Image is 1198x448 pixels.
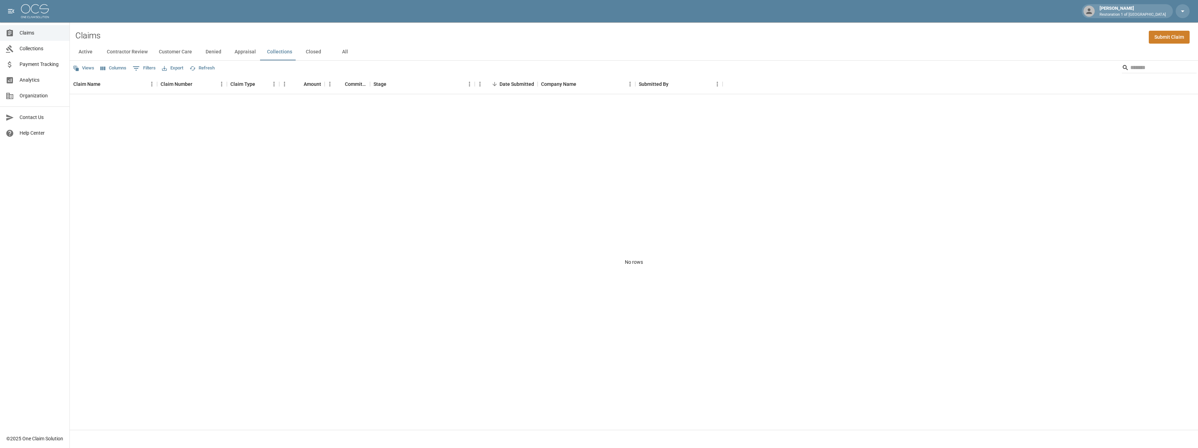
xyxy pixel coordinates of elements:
[20,114,64,121] span: Contact Us
[227,74,279,94] div: Claim Type
[639,74,668,94] div: Submitted By
[294,79,304,89] button: Sort
[255,79,265,89] button: Sort
[279,74,325,94] div: Amount
[298,44,329,60] button: Closed
[538,74,635,94] div: Company Name
[101,44,153,60] button: Contractor Review
[541,74,576,94] div: Company Name
[304,74,321,94] div: Amount
[20,29,64,37] span: Claims
[198,44,229,60] button: Denied
[147,79,157,89] button: Menu
[153,44,198,60] button: Customer Care
[475,74,538,94] div: Date Submitted
[160,63,185,74] button: Export
[464,79,475,89] button: Menu
[325,79,335,89] button: Menu
[1122,62,1197,75] div: Search
[21,4,49,18] img: ocs-logo-white-transparent.png
[329,44,361,60] button: All
[20,45,64,52] span: Collections
[1149,31,1190,44] a: Submit Claim
[20,76,64,84] span: Analytics
[71,63,96,74] button: Views
[161,74,192,94] div: Claim Number
[99,63,128,74] button: Select columns
[157,74,227,94] div: Claim Number
[192,79,202,89] button: Sort
[230,74,255,94] div: Claim Type
[269,79,279,89] button: Menu
[70,74,157,94] div: Claim Name
[1097,5,1169,17] div: [PERSON_NAME]
[325,74,370,94] div: Committed Amount
[6,435,63,442] div: © 2025 One Claim Solution
[20,61,64,68] span: Payment Tracking
[576,79,586,89] button: Sort
[1100,12,1166,18] p: Restoration 1 of [GEOGRAPHIC_DATA]
[188,63,216,74] button: Refresh
[75,31,101,41] h2: Claims
[101,79,110,89] button: Sort
[261,44,298,60] button: Collections
[712,79,723,89] button: Menu
[370,74,475,94] div: Stage
[70,44,101,60] button: Active
[70,44,1198,60] div: dynamic tabs
[70,94,1198,430] div: No rows
[345,74,367,94] div: Committed Amount
[490,79,500,89] button: Sort
[131,63,157,74] button: Show filters
[386,79,396,89] button: Sort
[475,79,485,89] button: Menu
[20,129,64,137] span: Help Center
[20,92,64,99] span: Organization
[279,79,290,89] button: Menu
[73,74,101,94] div: Claim Name
[229,44,261,60] button: Appraisal
[4,4,18,18] button: open drawer
[500,74,534,94] div: Date Submitted
[668,79,678,89] button: Sort
[374,74,386,94] div: Stage
[625,79,635,89] button: Menu
[335,79,345,89] button: Sort
[216,79,227,89] button: Menu
[635,74,723,94] div: Submitted By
